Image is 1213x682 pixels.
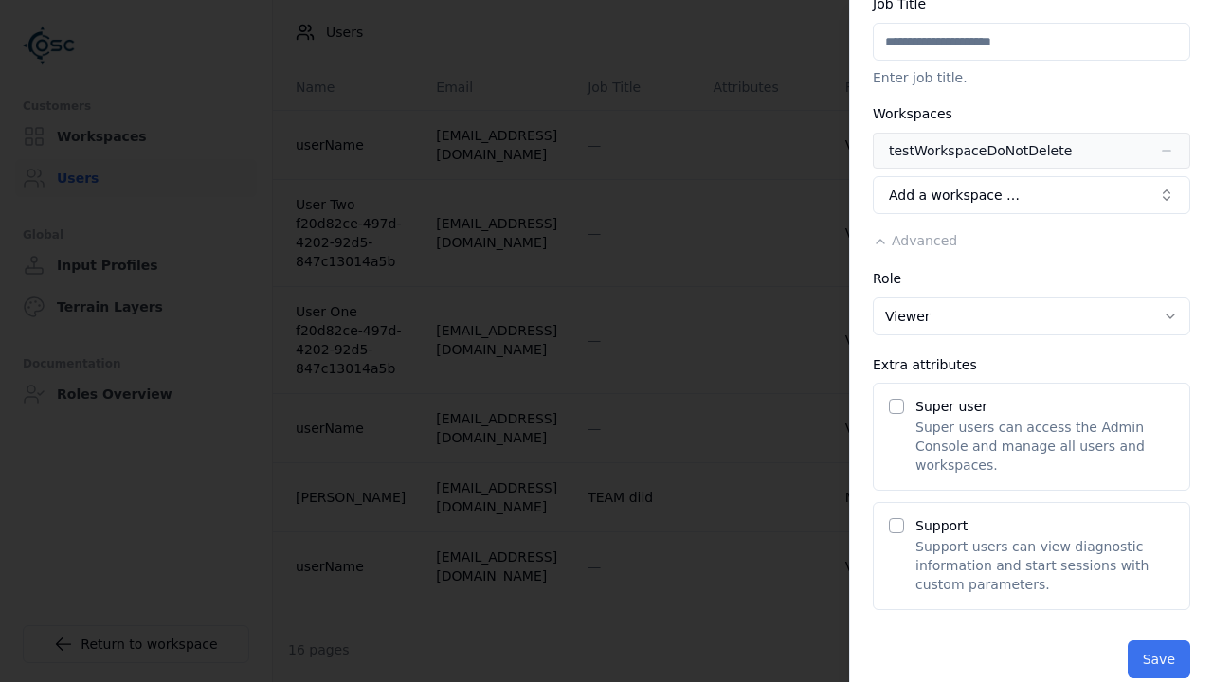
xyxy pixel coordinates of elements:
[889,186,1020,205] span: Add a workspace …
[892,233,957,248] span: Advanced
[873,231,957,250] button: Advanced
[873,358,1190,371] div: Extra attributes
[873,271,901,286] label: Role
[873,68,1190,87] p: Enter job title.
[915,537,1174,594] p: Support users can view diagnostic information and start sessions with custom parameters.
[915,518,968,533] label: Support
[915,399,987,414] label: Super user
[915,418,1174,475] p: Super users can access the Admin Console and manage all users and workspaces.
[873,106,952,121] label: Workspaces
[1128,640,1190,678] button: Save
[889,141,1072,160] div: testWorkspaceDoNotDelete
